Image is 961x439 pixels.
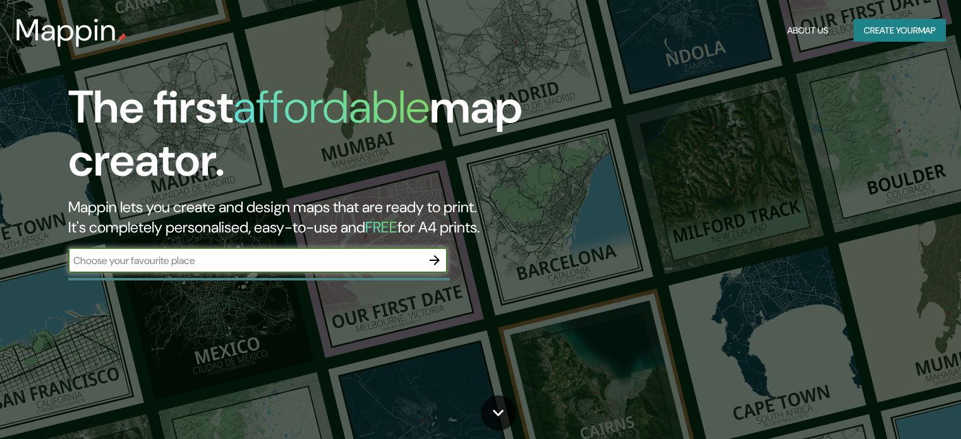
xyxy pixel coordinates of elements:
button: About Us [782,19,833,42]
h5: FREE [365,217,397,237]
input: Choose your favourite place [68,253,422,268]
img: mappin-pin [117,33,127,43]
h1: The first map creator. [68,81,549,197]
h2: Mappin lets you create and design maps that are ready to print. It's completely personalised, eas... [68,197,549,238]
h1: affordable [233,78,430,136]
button: Create yourmap [854,19,946,42]
h3: Mappin [15,13,117,48]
